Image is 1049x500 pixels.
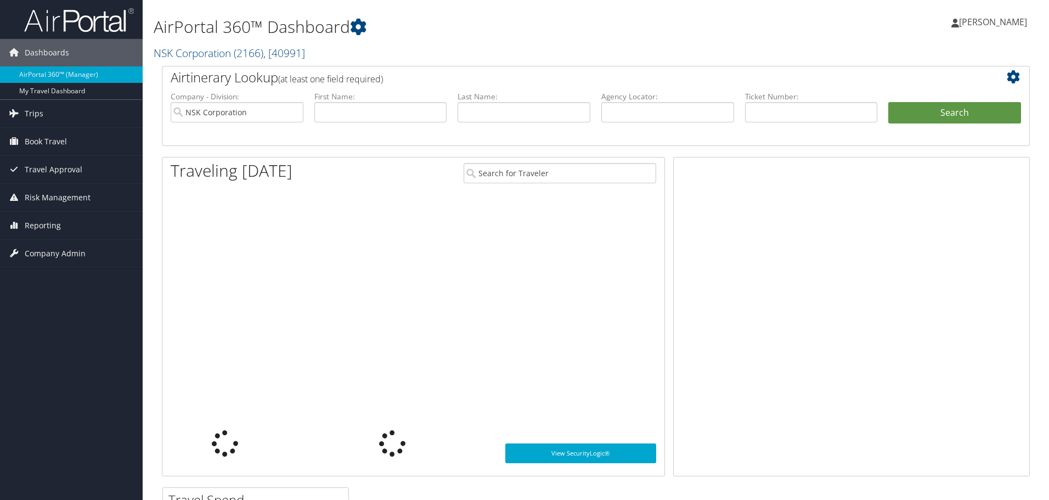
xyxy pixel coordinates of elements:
[959,16,1027,28] span: [PERSON_NAME]
[154,46,305,60] a: NSK Corporation
[314,91,447,102] label: First Name:
[25,240,86,267] span: Company Admin
[745,91,878,102] label: Ticket Number:
[458,91,590,102] label: Last Name:
[24,7,134,33] img: airportal-logo.png
[25,100,43,127] span: Trips
[25,156,82,183] span: Travel Approval
[278,73,383,85] span: (at least one field required)
[171,68,949,87] h2: Airtinerary Lookup
[154,15,743,38] h1: AirPortal 360™ Dashboard
[171,91,303,102] label: Company - Division:
[505,443,656,463] a: View SecurityLogic®
[951,5,1038,38] a: [PERSON_NAME]
[234,46,263,60] span: ( 2166 )
[263,46,305,60] span: , [ 40991 ]
[25,184,91,211] span: Risk Management
[464,163,656,183] input: Search for Traveler
[601,91,734,102] label: Agency Locator:
[888,102,1021,124] button: Search
[171,159,292,182] h1: Traveling [DATE]
[25,39,69,66] span: Dashboards
[25,128,67,155] span: Book Travel
[25,212,61,239] span: Reporting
